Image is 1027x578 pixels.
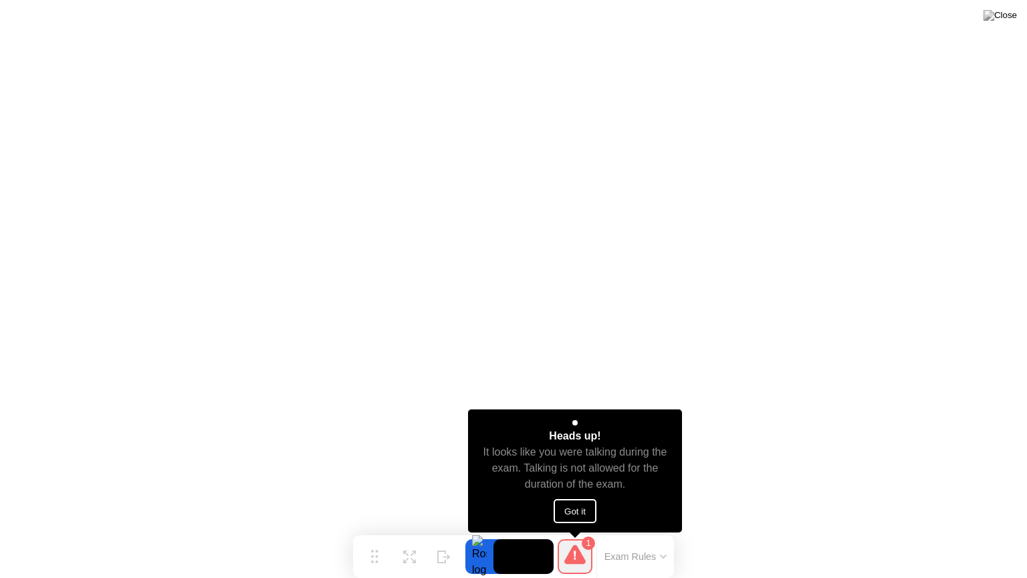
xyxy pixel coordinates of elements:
div: It looks like you were talking during the exam. Talking is not allowed for the duration of the exam. [480,444,671,492]
div: Heads up! [549,428,600,444]
div: 1 [582,537,595,550]
img: Close [984,10,1017,21]
button: Got it [554,499,596,523]
button: Exam Rules [600,551,671,563]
